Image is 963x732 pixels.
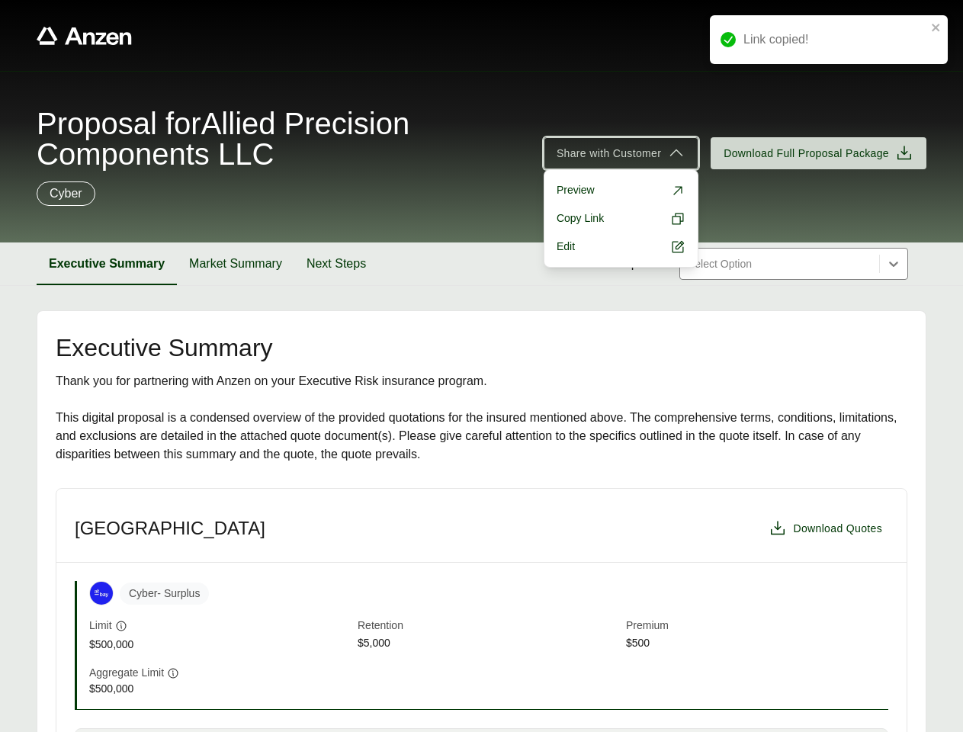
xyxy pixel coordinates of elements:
span: Download Full Proposal Package [724,146,889,162]
span: Edit [557,239,575,255]
span: Preview [557,182,595,198]
span: Premium [626,618,888,635]
span: $500,000 [89,681,351,697]
button: close [931,21,942,34]
span: Aggregate Limit [89,665,164,681]
span: Limit [89,618,112,634]
h2: Executive Summary [56,335,907,360]
span: Retention [358,618,620,635]
img: At-Bay [90,582,113,605]
span: Proposal for Allied Precision Components LLC [37,108,525,169]
button: Share with Customer [544,137,698,169]
span: $500,000 [89,637,351,653]
span: Copy Link [557,210,604,226]
button: Executive Summary [37,242,177,285]
div: Thank you for partnering with Anzen on your Executive Risk insurance program. This digital propos... [56,372,907,464]
h3: [GEOGRAPHIC_DATA] [75,517,265,540]
button: Download Quotes [762,513,888,544]
button: Download Full Proposal Package [711,137,926,169]
span: Download Quotes [793,521,882,537]
button: Next Steps [294,242,378,285]
span: Share with Customer [557,146,661,162]
div: Link copied! [743,30,926,49]
a: Preview [551,176,692,204]
span: Cyber - Surplus [120,583,209,605]
button: Copy Link [551,204,692,233]
span: $500 [626,635,888,653]
p: Cyber [50,185,82,203]
button: Market Summary [177,242,294,285]
a: Edit [551,233,692,261]
span: $5,000 [358,635,620,653]
a: Anzen website [37,27,132,45]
